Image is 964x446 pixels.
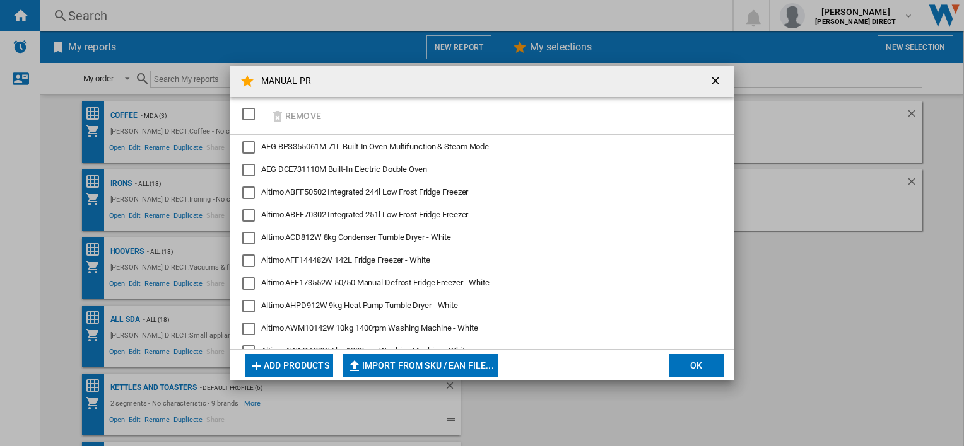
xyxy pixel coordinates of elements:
button: Add products [245,354,333,377]
md-checkbox: Altimo AWM6122W 6kg 1200rpm Washing Machine - White [242,345,712,358]
md-checkbox: Altimo AHPD912W 9kg Heat Pump Tumble Dryer - White [242,300,712,312]
md-checkbox: Altimo ABFF70302 Integrated 251l Low Frost Fridge Freezer [242,209,712,222]
md-checkbox: Altimo AFF173552W 50/50 Manual Defrost Fridge Freezer - White [242,277,712,290]
md-dialog: MANUAL PR ... [230,66,734,380]
button: OK [669,354,724,377]
md-checkbox: Altimo AFF144482W 142L Fridge Freezer - White [242,254,712,267]
span: AEG BPS355061M 71L Built-In Oven Multifunction & Steam Mode [261,142,489,151]
button: getI18NText('BUTTONS.CLOSE_DIALOG') [704,69,729,94]
span: Altimo ABFF70302 Integrated 251l Low Frost Fridge Freezer [261,210,468,219]
md-checkbox: Altimo ABFF50502 Integrated 244l Low Frost Fridge Freezer [242,186,712,199]
md-checkbox: Altimo AWM10142W 10kg 1400rpm Washing Machine - White [242,323,712,335]
h4: MANUAL PR [255,75,311,88]
md-checkbox: AEG DCE731110M Built-In Electric Double Oven [242,164,712,176]
span: Altimo ACD812W 8kg Condenser Tumble Dryer - White [261,232,451,242]
md-checkbox: AEG BPS355061M 71L Built-In Oven Multifunction & Steam Mode [242,141,712,154]
span: Altimo ABFF50502 Integrated 244l Low Frost Fridge Freezer [261,187,468,197]
span: Altimo AFF173552W 50/50 Manual Defrost Fridge Freezer - White [261,278,490,287]
span: Altimo AHPD912W 9kg Heat Pump Tumble Dryer - White [261,300,458,310]
span: AEG DCE731110M Built-In Electric Double Oven [261,164,427,174]
md-checkbox: Altimo ACD812W 8kg Condenser Tumble Dryer - White [242,232,712,244]
button: Import from SKU / EAN file... [343,354,498,377]
md-checkbox: SELECTIONS.EDITION_POPUP.SELECT_DESELECT [242,103,261,124]
ng-md-icon: getI18NText('BUTTONS.CLOSE_DIALOG') [709,74,724,89]
span: Altimo AFF144482W 142L Fridge Freezer - White [261,255,430,265]
span: Altimo AWM10142W 10kg 1400rpm Washing Machine - White [261,323,478,333]
span: Altimo AWM6122W 6kg 1200rpm Washing Machine - White [261,346,469,355]
button: Remove [266,101,325,130]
